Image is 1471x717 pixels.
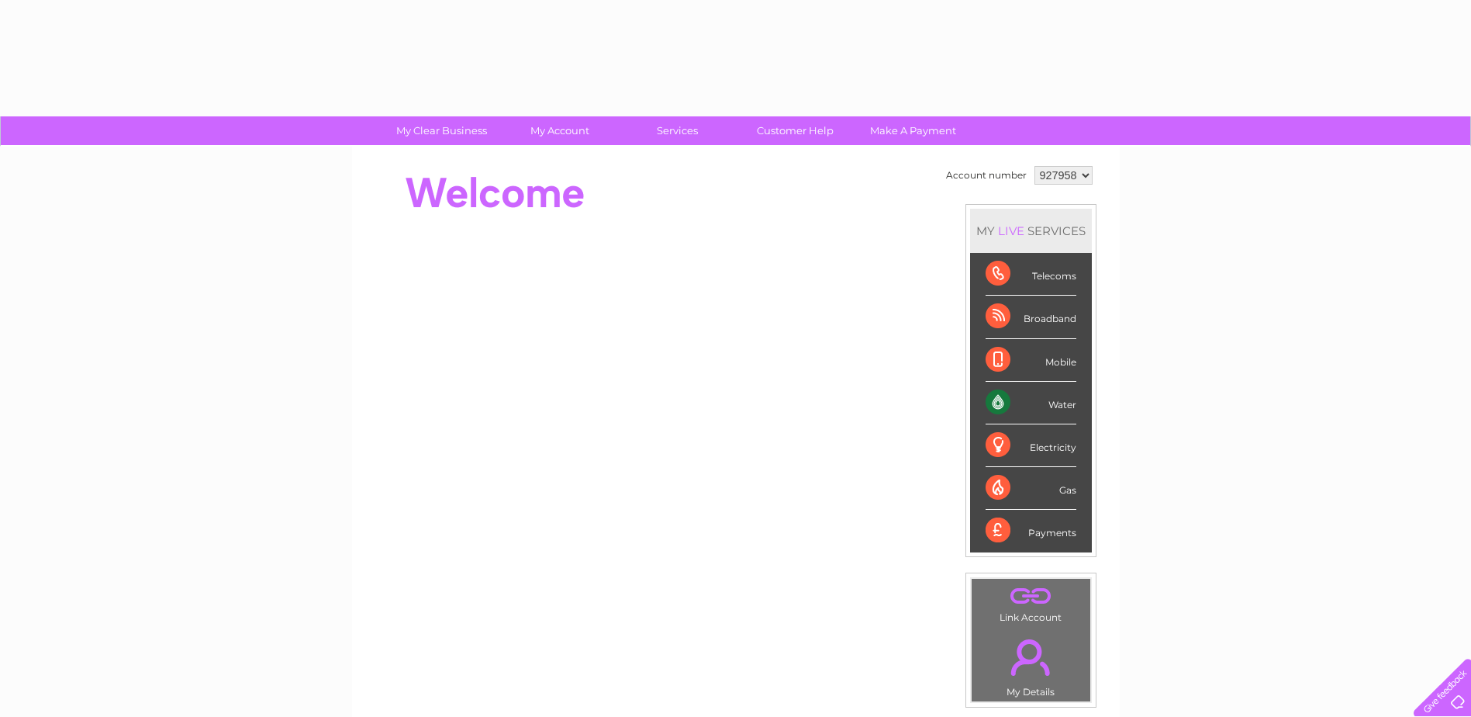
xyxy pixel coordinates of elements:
[970,209,1092,253] div: MY SERVICES
[995,223,1027,238] div: LIVE
[986,424,1076,467] div: Electricity
[986,253,1076,296] div: Telecoms
[971,578,1091,627] td: Link Account
[496,116,623,145] a: My Account
[986,467,1076,510] div: Gas
[731,116,859,145] a: Customer Help
[613,116,741,145] a: Services
[942,162,1031,189] td: Account number
[849,116,977,145] a: Make A Payment
[975,630,1086,684] a: .
[378,116,506,145] a: My Clear Business
[986,296,1076,338] div: Broadband
[971,626,1091,702] td: My Details
[975,583,1086,610] a: .
[986,510,1076,552] div: Payments
[986,339,1076,382] div: Mobile
[986,382,1076,424] div: Water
